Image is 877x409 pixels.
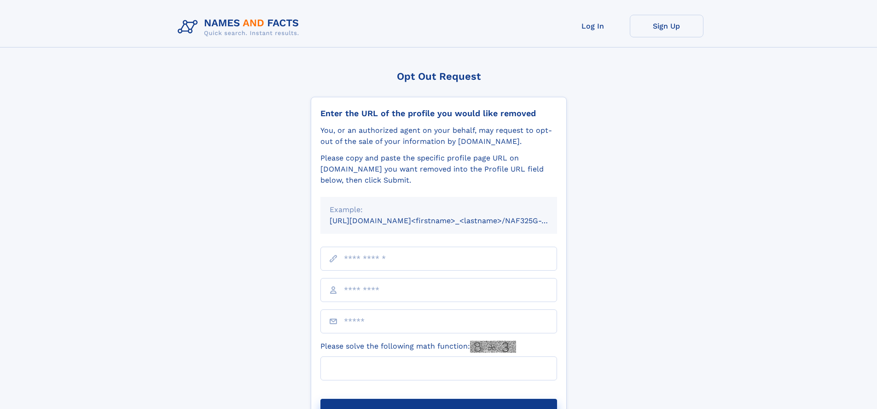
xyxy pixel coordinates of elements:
[174,15,307,40] img: Logo Names and Facts
[330,204,548,215] div: Example:
[320,108,557,119] div: Enter the URL of the profile you would like removed
[320,153,557,186] div: Please copy and paste the specific profile page URL on [DOMAIN_NAME] you want removed into the Pr...
[311,71,567,82] div: Opt Out Request
[556,15,630,37] a: Log In
[320,125,557,147] div: You, or an authorized agent on your behalf, may request to opt-out of the sale of your informatio...
[320,341,516,353] label: Please solve the following math function:
[630,15,703,37] a: Sign Up
[330,216,575,225] small: [URL][DOMAIN_NAME]<firstname>_<lastname>/NAF325G-xxxxxxxx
